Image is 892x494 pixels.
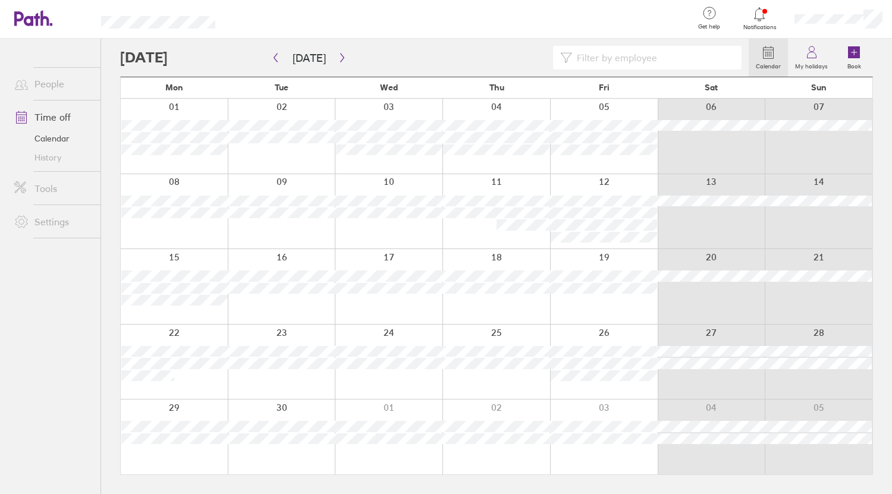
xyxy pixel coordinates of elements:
[5,177,100,200] a: Tools
[380,83,398,92] span: Wed
[835,39,873,77] a: Book
[5,72,100,96] a: People
[5,129,100,148] a: Calendar
[5,105,100,129] a: Time off
[740,6,779,31] a: Notifications
[788,39,835,77] a: My holidays
[749,39,788,77] a: Calendar
[489,83,504,92] span: Thu
[705,83,718,92] span: Sat
[749,59,788,70] label: Calendar
[840,59,868,70] label: Book
[811,83,827,92] span: Sun
[283,48,335,68] button: [DATE]
[740,24,779,31] span: Notifications
[599,83,610,92] span: Fri
[165,83,183,92] span: Mon
[788,59,835,70] label: My holidays
[5,210,100,234] a: Settings
[275,83,288,92] span: Tue
[690,23,728,30] span: Get help
[572,46,734,69] input: Filter by employee
[5,148,100,167] a: History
